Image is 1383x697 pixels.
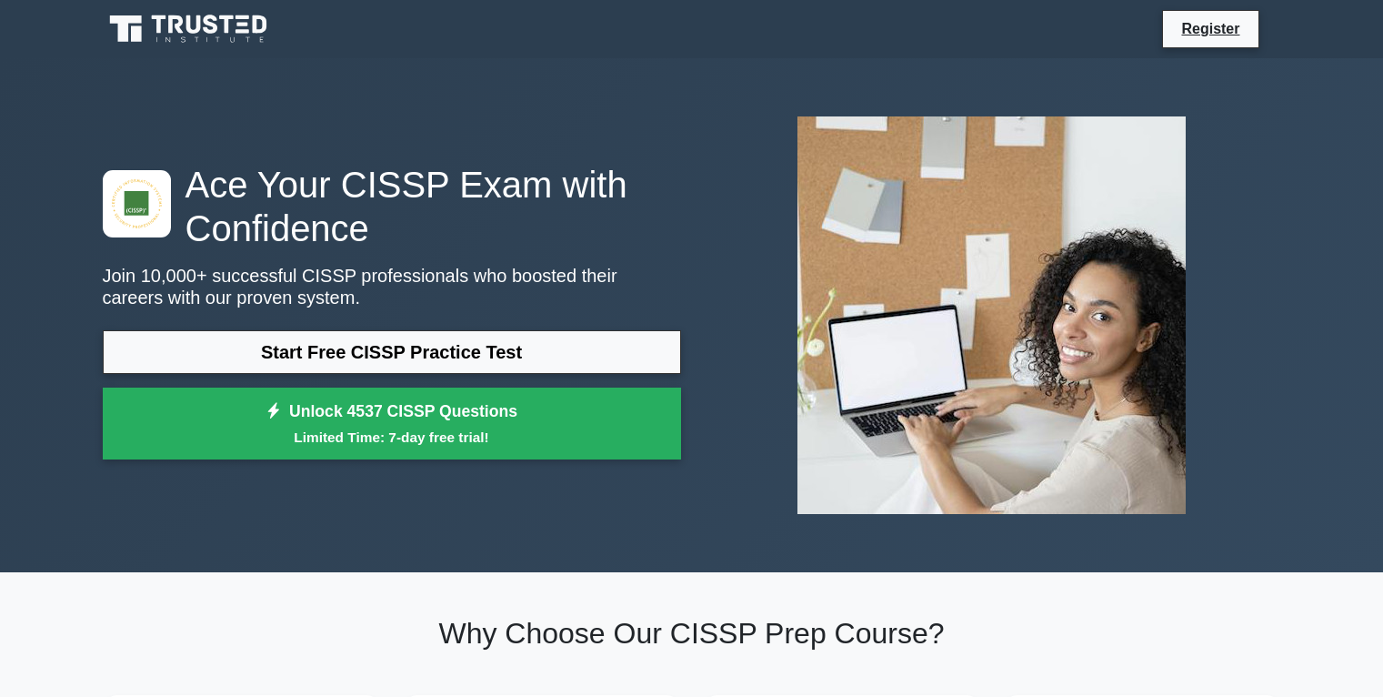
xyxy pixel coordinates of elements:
[103,616,1281,651] h2: Why Choose Our CISSP Prep Course?
[103,330,681,374] a: Start Free CISSP Practice Test
[103,163,681,250] h1: Ace Your CISSP Exam with Confidence
[1170,17,1250,40] a: Register
[125,427,658,448] small: Limited Time: 7-day free trial!
[103,388,681,460] a: Unlock 4537 CISSP QuestionsLimited Time: 7-day free trial!
[103,265,681,308] p: Join 10,000+ successful CISSP professionals who boosted their careers with our proven system.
